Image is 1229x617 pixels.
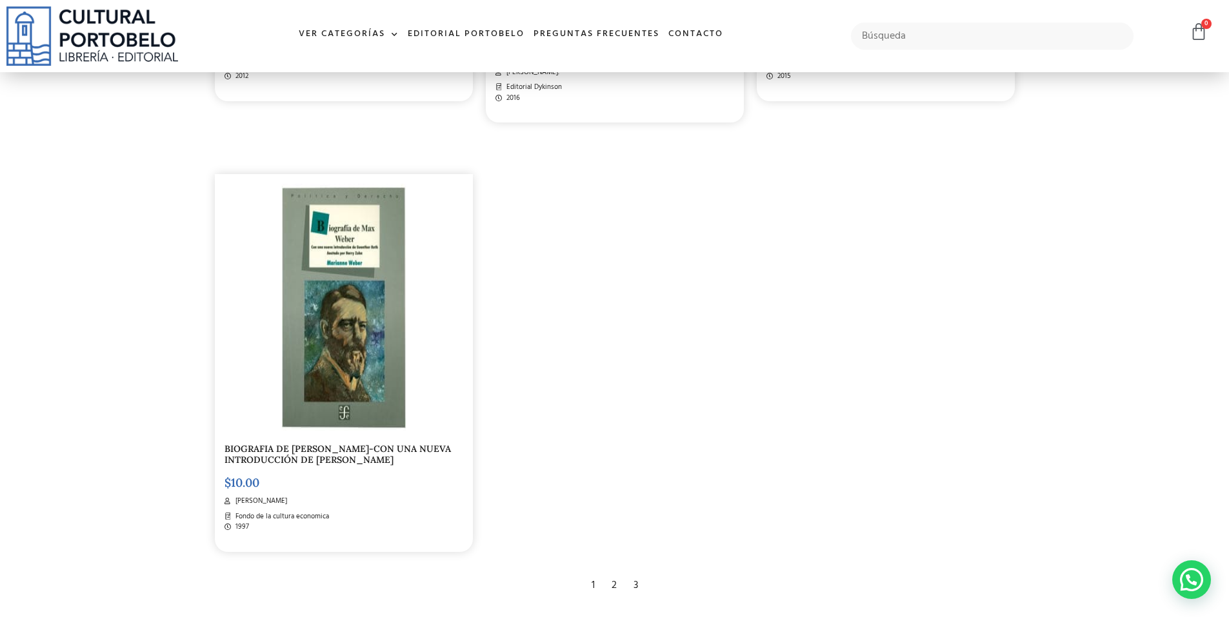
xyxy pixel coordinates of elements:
div: 3 [627,571,644,600]
span: Editorial Dykinson [503,82,562,93]
span: Fondo de la cultura economica [232,511,329,522]
span: [PERSON_NAME]. [503,67,559,78]
span: 2016 [503,93,520,104]
a: Contacto [664,21,728,48]
img: biografia_de_maxNUEVO-2.jpg [225,184,463,431]
span: 0 [1201,19,1212,29]
input: Búsqueda [851,23,1134,50]
a: Ver Categorías [294,21,403,48]
span: 2015 [774,71,791,82]
span: $ [225,475,231,490]
span: [PERSON_NAME] [232,496,287,507]
a: 0 [1190,23,1208,41]
div: Contactar por WhatsApp [1172,560,1211,599]
span: 1997 [232,522,249,533]
a: BIOGRAFIA DE [PERSON_NAME]-CON UNA NUEVA INTRODUCCIÓN DE [PERSON_NAME] [225,443,451,465]
a: Editorial Portobelo [403,21,529,48]
div: 2 [605,571,623,600]
a: Preguntas frecuentes [529,21,664,48]
bdi: 10.00 [225,475,259,490]
span: 2012 [232,71,248,82]
div: 1 [585,571,601,600]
